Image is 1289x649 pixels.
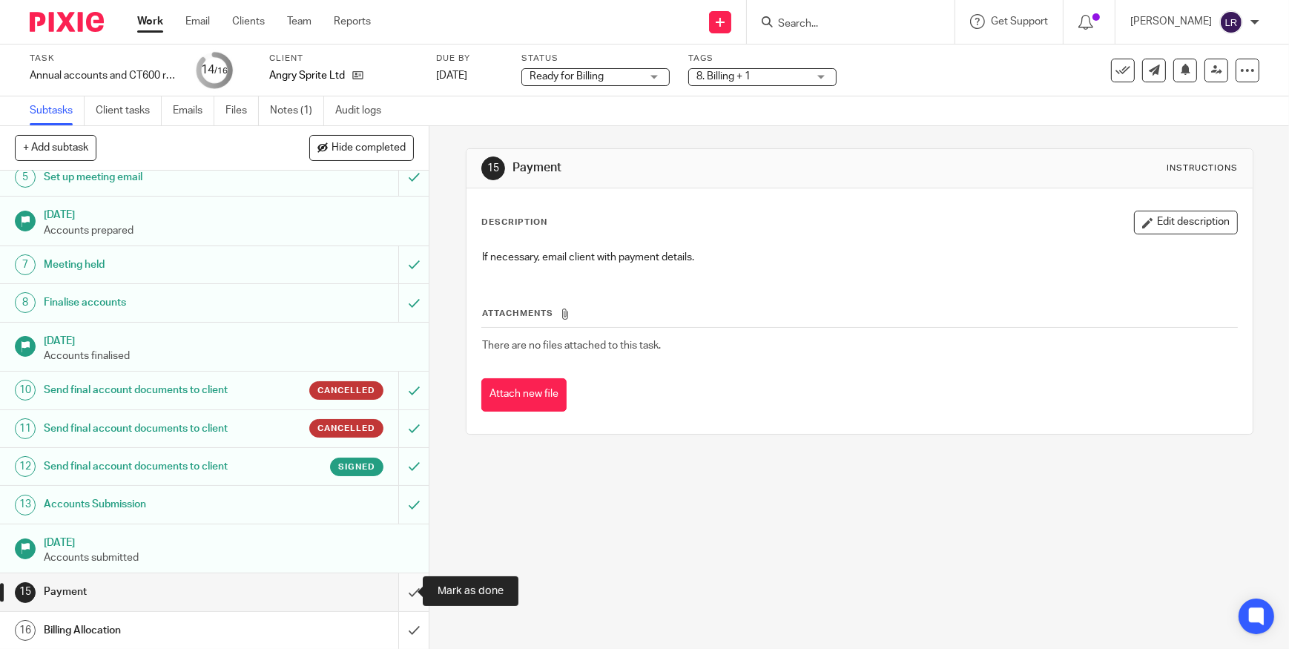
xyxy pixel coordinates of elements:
h1: [DATE] [44,330,415,349]
a: Subtasks [30,96,85,125]
div: 13 [15,495,36,515]
a: Audit logs [335,96,392,125]
label: Client [269,53,418,65]
p: [PERSON_NAME] [1130,14,1212,29]
span: There are no files attached to this task. [482,340,661,351]
p: Angry Sprite Ltd [269,68,345,83]
a: Work [137,14,163,29]
h1: Payment [512,160,891,176]
div: 5 [15,167,36,188]
span: Cancelled [317,422,375,435]
div: Annual accounts and CT600 return [30,68,178,83]
div: 10 [15,380,36,401]
h1: [DATE] [44,532,415,550]
h1: Finalise accounts [44,291,271,314]
span: Hide completed [332,142,406,154]
span: Signed [338,461,375,473]
div: 14 [201,62,228,79]
button: Attach new file [481,378,567,412]
span: Ready for Billing [530,71,604,82]
a: Client tasks [96,96,162,125]
div: 8 [15,292,36,313]
a: Notes (1) [270,96,324,125]
h1: Set up meeting email [44,166,271,188]
label: Tags [688,53,837,65]
span: 8. Billing + 1 [696,71,751,82]
div: Instructions [1167,162,1238,174]
div: 11 [15,418,36,439]
label: Due by [436,53,503,65]
div: 7 [15,254,36,275]
p: Accounts finalised [44,349,415,363]
small: /16 [214,67,228,75]
a: Emails [173,96,214,125]
button: + Add subtask [15,135,96,160]
a: Clients [232,14,265,29]
h1: Send final account documents to client [44,379,271,401]
span: Get Support [991,16,1048,27]
a: Team [287,14,311,29]
label: Task [30,53,178,65]
p: If necessary, email client with payment details. [482,250,1237,265]
h1: Accounts Submission [44,493,271,515]
div: 15 [481,157,505,180]
label: Status [521,53,670,65]
span: Cancelled [317,384,375,397]
a: Email [185,14,210,29]
h1: Payment [44,581,271,603]
div: 12 [15,456,36,477]
button: Edit description [1134,211,1238,234]
img: Pixie [30,12,104,32]
button: Hide completed [309,135,414,160]
h1: [DATE] [44,204,415,223]
div: 15 [15,582,36,603]
span: [DATE] [436,70,467,81]
span: Attachments [482,309,553,317]
p: Description [481,217,547,228]
h1: Meeting held [44,254,271,276]
img: svg%3E [1219,10,1243,34]
h1: Send final account documents to client [44,418,271,440]
p: Accounts prepared [44,223,415,238]
a: Reports [334,14,371,29]
a: Files [225,96,259,125]
p: Accounts submitted [44,550,415,565]
input: Search [777,18,910,31]
div: 16 [15,620,36,641]
h1: Send final account documents to client [44,455,271,478]
h1: Billing Allocation [44,619,271,642]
